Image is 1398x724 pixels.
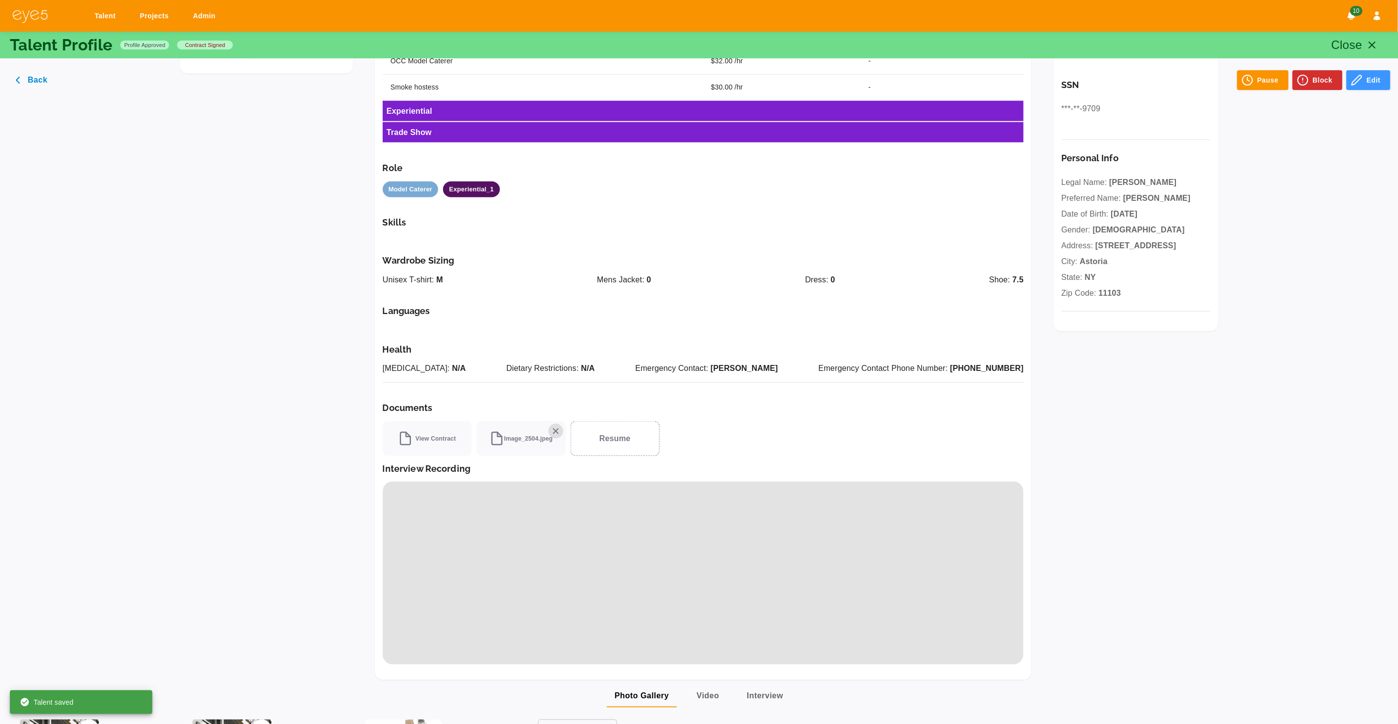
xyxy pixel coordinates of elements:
[950,364,1024,372] span: [PHONE_NUMBER]
[1095,241,1176,250] span: [STREET_ADDRESS]
[1350,6,1362,16] span: 10
[383,255,1024,266] h6: Wardrobe Sizing
[12,9,48,23] img: eye5
[1347,70,1391,90] button: Edit
[506,362,595,374] p: Dietary Restrictions:
[581,364,595,372] span: N/A
[635,362,778,374] p: Emergency Contact:
[1093,226,1185,234] span: [DEMOGRAPHIC_DATA]
[1111,210,1138,218] span: [DATE]
[383,403,1024,413] h6: Documents
[607,684,677,708] button: Photo Gallery
[383,344,1024,355] h6: Health
[383,362,466,374] p: [MEDICAL_DATA]:
[452,364,466,372] span: N/A
[383,184,439,194] span: Model Caterer
[1062,287,1211,299] p: Zip Code:
[398,431,456,446] span: View Contract
[1085,273,1096,281] span: NY
[1124,194,1191,202] span: [PERSON_NAME]
[1325,33,1389,57] button: Close
[647,275,651,284] span: 0
[1013,275,1024,284] span: 7.5
[436,275,443,284] span: M
[383,463,471,474] h6: Interview Recording
[1062,224,1211,236] p: Gender:
[1062,192,1211,204] p: Preferred Name:
[597,274,651,286] p: Mens Jacket:
[1293,70,1343,90] button: Block
[383,163,1024,174] h6: Role
[739,684,791,708] button: Interview
[689,684,727,708] button: Video
[387,105,433,117] h6: Experiential
[383,306,1024,317] h6: Languages
[387,126,432,138] h6: Trade Show
[1099,289,1121,297] span: 11103
[186,7,225,25] a: Admin
[383,274,443,286] p: Unisex T-shirt:
[88,7,126,25] a: Talent
[20,693,73,711] div: Talent saved
[711,364,778,372] span: [PERSON_NAME]
[181,41,229,49] span: contract signed
[1080,257,1108,266] span: Astoria
[120,41,169,49] span: Profile Approved
[1062,177,1211,188] p: Legal Name:
[1343,7,1360,25] button: Notifications
[1062,240,1211,252] p: Address:
[989,274,1024,286] p: Shoe:
[1062,271,1211,283] p: State:
[1062,153,1211,164] h6: Personal Info
[7,70,57,90] button: Back
[818,362,1024,374] p: Emergency Contact Phone Number:
[1332,36,1363,54] p: Close
[1062,256,1211,268] p: City:
[383,217,1024,228] h6: Skills
[1062,208,1211,220] p: Date of Birth:
[443,184,499,194] span: Experiential_1
[134,7,179,25] a: Projects
[599,433,631,445] span: Resume
[490,431,553,446] span: Image_2504.jpeg
[1237,70,1289,90] button: Pause
[10,37,112,53] p: Talent Profile
[1109,178,1176,186] span: [PERSON_NAME]
[831,275,835,284] span: 0
[805,274,835,286] p: Dress:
